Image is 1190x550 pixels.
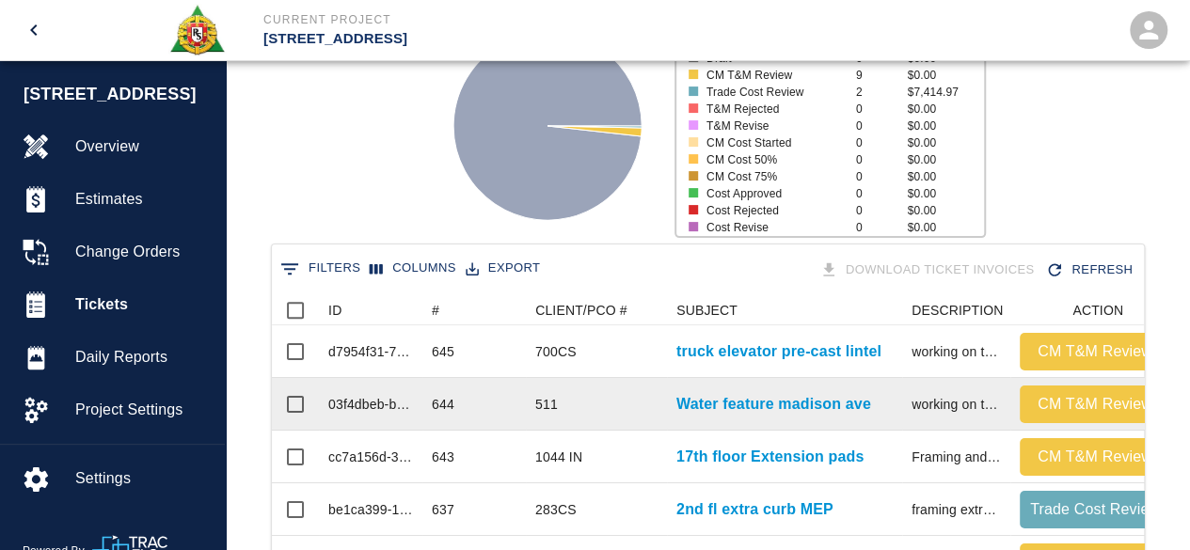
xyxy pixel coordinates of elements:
[667,295,902,325] div: SUBJECT
[912,500,1001,519] div: framing extra curb and infill area MEP for water proofing 2nd floor
[912,295,1003,325] div: DESCRIPTION
[319,295,422,325] div: ID
[328,342,413,361] div: d7954f31-764c-4343-a61f-19183ea13aa5
[75,135,210,158] span: Overview
[1010,295,1180,325] div: ACTION
[912,395,1001,414] div: working on the water feature madison ave side jeremy email 8/22/25
[75,188,210,211] span: Estimates
[676,446,864,468] a: 17th floor Extension pads
[432,448,454,466] div: 643
[1041,254,1140,287] div: Refresh the list
[676,498,833,521] a: 2nd fl extra curb MEP
[1027,393,1163,416] p: CM T&M Review
[526,295,667,325] div: CLIENT/PCO #
[912,342,1001,361] div: working on the truck elevator pre-cast lintel jeremy email 8/14/25
[907,151,984,168] p: $0.00
[706,84,841,101] p: Trade Cost Review
[856,202,908,219] p: 0
[706,202,841,219] p: Cost Rejected
[432,395,454,414] div: 644
[706,185,841,202] p: Cost Approved
[907,67,984,84] p: $0.00
[1096,460,1190,550] iframe: Chat Widget
[912,448,1001,466] div: Framing and placingconcrete extension of pads on 17th floor
[535,448,582,466] div: 1044 IN
[856,118,908,134] p: 0
[816,254,1042,287] div: Tickets download in groups of 15
[907,168,984,185] p: $0.00
[432,342,454,361] div: 645
[856,168,908,185] p: 0
[263,11,697,28] p: Current Project
[907,202,984,219] p: $0.00
[706,151,841,168] p: CM Cost 50%
[1027,446,1163,468] p: CM T&M Review
[706,219,841,236] p: Cost Revise
[328,448,413,466] div: cc7a156d-38aa-4230-adcc-111d6e5f09a8
[907,219,984,236] p: $0.00
[422,295,526,325] div: #
[11,8,56,53] button: open drawer
[856,101,908,118] p: 0
[676,340,881,363] a: truck elevator pre-cast lintel
[856,67,908,84] p: 9
[75,293,210,316] span: Tickets
[75,399,210,421] span: Project Settings
[1027,498,1163,521] p: Trade Cost Review
[461,254,545,283] button: Export
[907,84,984,101] p: $7,414.97
[706,67,841,84] p: CM T&M Review
[365,254,461,283] button: Select columns
[1041,254,1140,287] button: Refresh
[856,84,908,101] p: 2
[75,467,210,490] span: Settings
[907,101,984,118] p: $0.00
[706,101,841,118] p: T&M Rejected
[432,500,454,519] div: 637
[907,185,984,202] p: $0.00
[24,82,215,107] span: [STREET_ADDRESS]
[856,219,908,236] p: 0
[907,118,984,134] p: $0.00
[535,342,577,361] div: 700CS
[535,295,627,325] div: CLIENT/PCO #
[535,395,558,414] div: 511
[328,500,413,519] div: be1ca399-122c-48f9-a4cf-327cecab4054
[276,254,365,284] button: Show filters
[856,151,908,168] p: 0
[902,295,1010,325] div: DESCRIPTION
[706,168,841,185] p: CM Cost 75%
[1072,295,1123,325] div: ACTION
[75,241,210,263] span: Change Orders
[706,134,841,151] p: CM Cost Started
[1027,340,1163,363] p: CM T&M Review
[676,393,871,416] a: Water feature madison ave
[706,118,841,134] p: T&M Revise
[75,346,210,369] span: Daily Reports
[676,295,738,325] div: SUBJECT
[856,185,908,202] p: 0
[328,395,413,414] div: 03f4dbeb-bc6c-47b1-9d8d-91f2a72fbfb8
[856,134,908,151] p: 0
[432,295,439,325] div: #
[168,4,226,56] img: Roger & Sons Concrete
[907,134,984,151] p: $0.00
[263,28,697,50] p: [STREET_ADDRESS]
[328,295,341,325] div: ID
[535,500,577,519] div: 283CS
